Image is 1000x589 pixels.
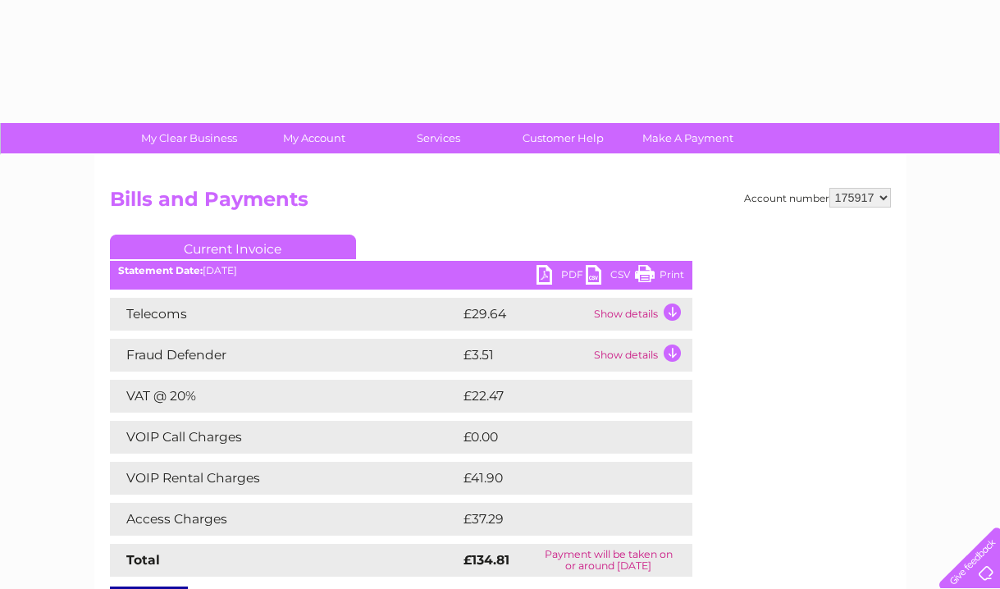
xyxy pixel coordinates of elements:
h2: Bills and Payments [110,188,891,219]
td: £0.00 [459,421,655,454]
td: £22.47 [459,380,659,413]
td: Payment will be taken on or around [DATE] [525,544,692,577]
td: Show details [590,298,692,331]
td: Show details [590,339,692,372]
td: VAT @ 20% [110,380,459,413]
td: £3.51 [459,339,590,372]
td: VOIP Rental Charges [110,462,459,495]
a: Make A Payment [620,123,756,153]
td: Fraud Defender [110,339,459,372]
a: CSV [586,265,635,289]
div: [DATE] [110,265,692,276]
a: My Account [246,123,381,153]
b: Statement Date: [118,264,203,276]
strong: Total [126,552,160,568]
a: Services [371,123,506,153]
td: Telecoms [110,298,459,331]
strong: £134.81 [463,552,509,568]
a: My Clear Business [121,123,257,153]
div: Account number [744,188,891,208]
td: VOIP Call Charges [110,421,459,454]
a: Customer Help [495,123,631,153]
a: Current Invoice [110,235,356,259]
td: Access Charges [110,503,459,536]
a: PDF [537,265,586,289]
td: £29.64 [459,298,590,331]
td: £37.29 [459,503,659,536]
td: £41.90 [459,462,658,495]
a: Print [635,265,684,289]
